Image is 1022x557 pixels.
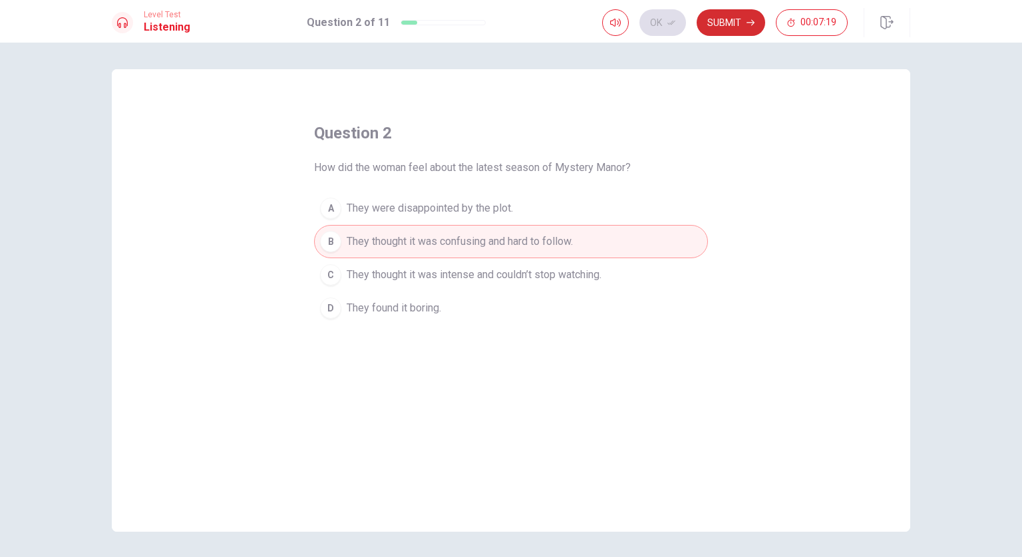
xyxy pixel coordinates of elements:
[314,160,631,176] span: How did the woman feel about the latest season of Mystery Manor?
[347,234,573,250] span: They thought it was confusing and hard to follow.
[314,122,392,144] h4: question 2
[320,264,341,285] div: C
[800,17,836,28] span: 00:07:19
[320,297,341,319] div: D
[320,198,341,219] div: A
[347,300,441,316] span: They found it boring.
[347,200,513,216] span: They were disappointed by the plot.
[144,19,190,35] h1: Listening
[314,192,708,225] button: AThey were disappointed by the plot.
[347,267,601,283] span: They thought it was intense and couldn’t stop watching.
[307,15,390,31] h1: Question 2 of 11
[144,10,190,19] span: Level Test
[314,225,708,258] button: BThey thought it was confusing and hard to follow.
[314,258,708,291] button: CThey thought it was intense and couldn’t stop watching.
[314,291,708,325] button: DThey found it boring.
[697,9,765,36] button: Submit
[776,9,848,36] button: 00:07:19
[320,231,341,252] div: B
